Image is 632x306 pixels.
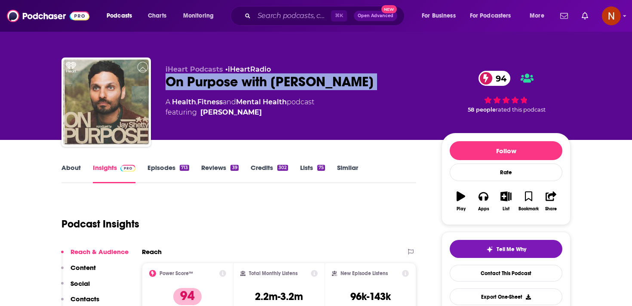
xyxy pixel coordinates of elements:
[354,11,397,21] button: Open AdvancedNew
[317,165,325,171] div: 75
[166,65,223,73] span: iHeart Podcasts
[350,290,391,303] h3: 96k-143k
[61,248,129,264] button: Reach & Audience
[200,107,262,118] div: [PERSON_NAME]
[142,9,172,23] a: Charts
[497,246,526,253] span: Tell Me Why
[148,10,166,22] span: Charts
[381,5,397,13] span: New
[578,9,592,23] a: Show notifications dropdown
[107,10,132,22] span: Podcasts
[225,65,271,73] span: •
[472,186,494,217] button: Apps
[495,186,517,217] button: List
[422,10,456,22] span: For Business
[602,6,621,25] button: Show profile menu
[358,14,393,18] span: Open Advanced
[450,141,562,160] button: Follow
[479,71,511,86] a: 94
[545,206,557,212] div: Share
[236,98,287,106] a: Mental Health
[71,279,90,288] p: Social
[172,98,196,106] a: Health
[530,10,544,22] span: More
[540,186,562,217] button: Share
[230,165,238,171] div: 39
[142,248,162,256] h2: Reach
[602,6,621,25] span: Logged in as AdelNBM
[120,165,135,172] img: Podchaser Pro
[464,9,524,23] button: open menu
[93,164,135,183] a: InsightsPodchaser Pro
[450,164,562,181] div: Rate
[277,165,288,171] div: 302
[496,106,546,113] span: rated this podcast
[101,9,143,23] button: open menu
[71,248,129,256] p: Reach & Audience
[7,8,89,24] img: Podchaser - Follow, Share and Rate Podcasts
[160,270,193,276] h2: Power Score™
[450,288,562,305] button: Export One-Sheet
[147,164,189,183] a: Episodes713
[239,6,413,26] div: Search podcasts, credits, & more...
[478,206,489,212] div: Apps
[254,9,331,23] input: Search podcasts, credits, & more...
[61,218,139,230] h1: Podcast Insights
[173,288,202,305] p: 94
[61,264,96,279] button: Content
[183,10,214,22] span: Monitoring
[487,71,511,86] span: 94
[524,9,555,23] button: open menu
[337,164,358,183] a: Similar
[201,164,238,183] a: Reviews39
[517,186,540,217] button: Bookmark
[197,98,223,106] a: Fitness
[486,246,493,253] img: tell me why sparkle
[63,59,149,145] img: On Purpose with Jay Shetty
[255,290,303,303] h3: 2.2m-3.2m
[177,9,225,23] button: open menu
[196,98,197,106] span: ,
[61,279,90,295] button: Social
[300,164,325,183] a: Lists75
[518,206,539,212] div: Bookmark
[249,270,298,276] h2: Total Monthly Listens
[228,65,271,73] a: iHeartRadio
[180,165,189,171] div: 713
[166,107,314,118] span: featuring
[416,9,466,23] button: open menu
[602,6,621,25] img: User Profile
[331,10,347,21] span: ⌘ K
[442,65,571,118] div: 94 58 peoplerated this podcast
[166,97,314,118] div: A podcast
[223,98,236,106] span: and
[503,206,509,212] div: List
[470,10,511,22] span: For Podcasters
[251,164,288,183] a: Credits302
[450,265,562,282] a: Contact This Podcast
[71,264,96,272] p: Content
[468,106,496,113] span: 58 people
[457,206,466,212] div: Play
[450,186,472,217] button: Play
[71,295,99,303] p: Contacts
[61,164,81,183] a: About
[450,240,562,258] button: tell me why sparkleTell Me Why
[341,270,388,276] h2: New Episode Listens
[557,9,571,23] a: Show notifications dropdown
